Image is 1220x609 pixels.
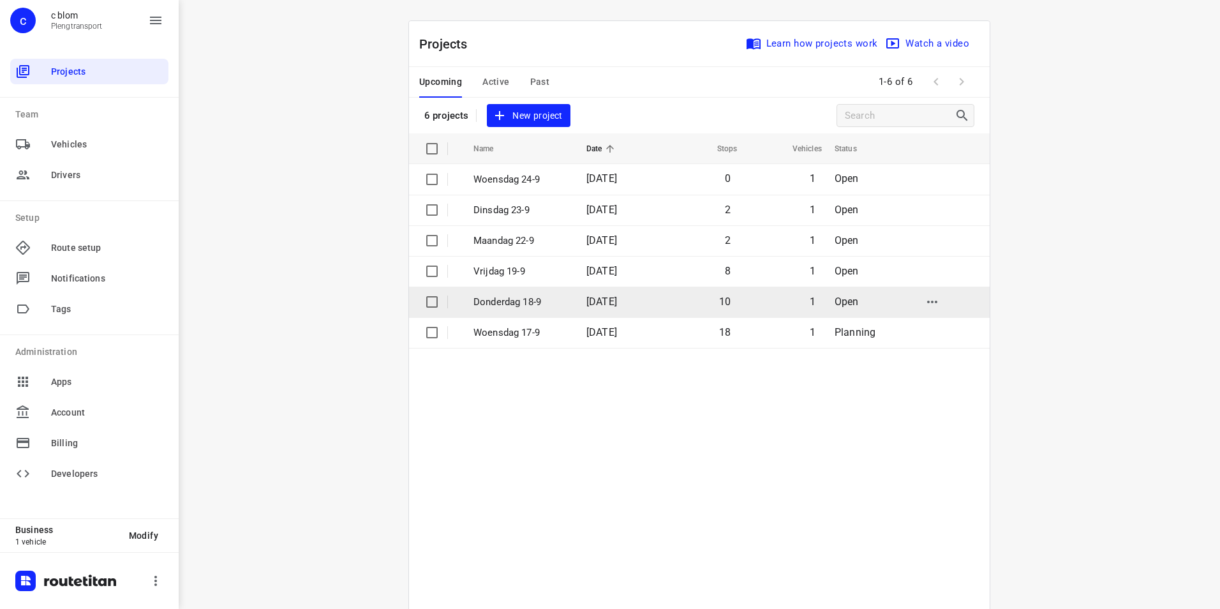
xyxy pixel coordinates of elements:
[473,141,510,156] span: Name
[586,326,617,338] span: [DATE]
[835,204,859,216] span: Open
[10,430,168,456] div: Billing
[51,375,163,389] span: Apps
[835,265,859,277] span: Open
[15,345,168,359] p: Administration
[719,326,731,338] span: 18
[10,369,168,395] div: Apps
[10,162,168,188] div: Drivers
[874,68,918,96] span: 1-6 of 6
[10,266,168,291] div: Notifications
[835,296,859,308] span: Open
[776,141,822,156] span: Vehicles
[845,106,955,126] input: Search projects
[10,8,36,33] div: c
[51,406,163,419] span: Account
[473,172,567,187] p: Woensdag 24-9
[835,234,859,246] span: Open
[810,234,815,246] span: 1
[51,241,163,255] span: Route setup
[51,303,163,316] span: Tags
[586,234,617,246] span: [DATE]
[810,326,815,338] span: 1
[810,204,815,216] span: 1
[725,265,731,277] span: 8
[482,74,509,90] span: Active
[949,69,974,94] span: Next Page
[51,169,163,182] span: Drivers
[51,437,163,450] span: Billing
[10,296,168,322] div: Tags
[15,108,168,121] p: Team
[51,65,163,79] span: Projects
[835,326,875,338] span: Planning
[10,59,168,84] div: Projects
[810,265,815,277] span: 1
[586,172,617,184] span: [DATE]
[810,172,815,184] span: 1
[15,525,119,535] p: Business
[725,172,731,184] span: 0
[10,235,168,260] div: Route setup
[119,524,168,547] button: Modify
[473,264,567,279] p: Vrijdag 19-9
[419,34,478,54] p: Projects
[586,265,617,277] span: [DATE]
[51,467,163,481] span: Developers
[51,10,103,20] p: c blom
[810,296,815,308] span: 1
[725,234,731,246] span: 2
[701,141,738,156] span: Stops
[10,132,168,157] div: Vehicles
[51,22,103,31] p: Plengtransport
[719,296,731,308] span: 10
[129,530,158,541] span: Modify
[586,296,617,308] span: [DATE]
[419,74,462,90] span: Upcoming
[15,211,168,225] p: Setup
[586,141,619,156] span: Date
[15,538,119,546] p: 1 vehicle
[487,104,570,128] button: New project
[835,172,859,184] span: Open
[424,110,468,121] p: 6 projects
[725,204,731,216] span: 2
[51,138,163,151] span: Vehicles
[473,234,567,248] p: Maandag 22-9
[51,272,163,285] span: Notifications
[495,108,562,124] span: New project
[586,204,617,216] span: [DATE]
[473,295,567,310] p: Donderdag 18-9
[473,203,567,218] p: Dinsdag 23-9
[923,69,949,94] span: Previous Page
[10,400,168,425] div: Account
[10,461,168,486] div: Developers
[530,74,550,90] span: Past
[473,326,567,340] p: Woensdag 17-9
[835,141,874,156] span: Status
[955,108,974,123] div: Search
